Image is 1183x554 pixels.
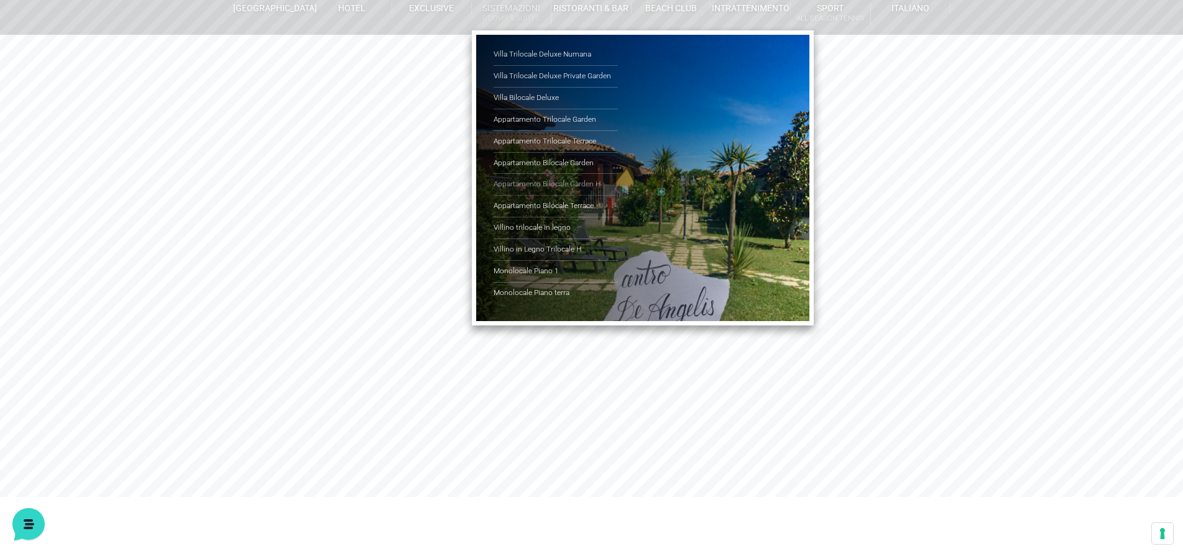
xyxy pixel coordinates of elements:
button: Aiuto [162,399,239,427]
button: Home [10,399,86,427]
span: [GEOGRAPHIC_DATA] [52,119,198,132]
span: Trova una risposta [20,254,97,264]
p: Aiuto [191,416,209,427]
a: Villa Bilocale Deluxe [494,88,618,109]
small: All Season Tennis [791,12,870,24]
a: Monolocale Piano 1 [494,261,618,283]
a: [GEOGRAPHIC_DATA] [232,2,312,14]
small: Rooms & Suites [472,12,551,24]
a: Villa Trilocale Deluxe Numana [494,44,618,66]
a: [DEMOGRAPHIC_DATA] tutto [111,99,229,109]
a: Ristoranti & Bar [551,2,631,14]
a: Appartamento Bilocale Terrace [494,196,618,217]
span: [PERSON_NAME] [52,167,189,179]
a: Hotel [312,2,392,14]
span: Inizia una conversazione [81,212,183,222]
span: Italiano [891,3,929,13]
a: [GEOGRAPHIC_DATA]Tu:Buongiorno,sto cercando per la prima settimana di settembre una sistemazione ... [15,114,234,152]
a: SistemazioniRooms & Suites [472,2,551,25]
img: light [20,168,45,193]
a: Appartamento Bilocale Garden [494,153,618,175]
a: Villa Trilocale Deluxe Private Garden [494,66,618,88]
h2: Ciao da De Angelis Resort 👋 [10,10,209,50]
input: Cerca un articolo... [28,281,203,293]
a: Villino in Legno Trilocale H [494,239,618,261]
button: Le tue preferenze relative al consenso per le tecnologie di tracciamento [1152,523,1173,544]
img: light [29,125,44,140]
a: Monolocale Piano terra [494,283,618,304]
p: Messaggi [108,416,141,427]
button: Messaggi [86,399,163,427]
p: Tu: Buongiorno,sto cercando per la prima settimana di settembre una sistemazione in appartamento ... [52,134,198,147]
a: [PERSON_NAME]Ciao! Benvenuto al [GEOGRAPHIC_DATA]! Come posso aiutarti!26 min fa [15,162,234,199]
p: La nostra missione è rendere la tua esperienza straordinaria! [10,55,209,79]
p: Home [37,416,58,427]
a: SportAll Season Tennis [791,2,870,25]
a: Appartamento Bilocale Garden H [494,174,618,196]
a: Appartamento Trilocale Garden [494,109,618,131]
a: Intrattenimento [711,2,791,14]
a: Apri Centro Assistenza [132,254,229,264]
a: Italiano [871,2,951,14]
a: Exclusive [392,2,472,14]
a: Appartamento Trilocale Terrace [494,131,618,153]
span: Le tue conversazioni [20,99,106,109]
a: Beach Club [632,2,711,14]
img: light [21,125,35,140]
a: Villino trilocale in legno [494,217,618,239]
p: Ciao! Benvenuto al [GEOGRAPHIC_DATA]! Come posso aiutarti! [52,182,189,194]
p: 42 s fa [205,119,229,130]
button: Inizia una conversazione [20,204,229,229]
iframe: Customerly Messenger Launcher [10,506,47,543]
p: 26 min fa [196,167,229,178]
